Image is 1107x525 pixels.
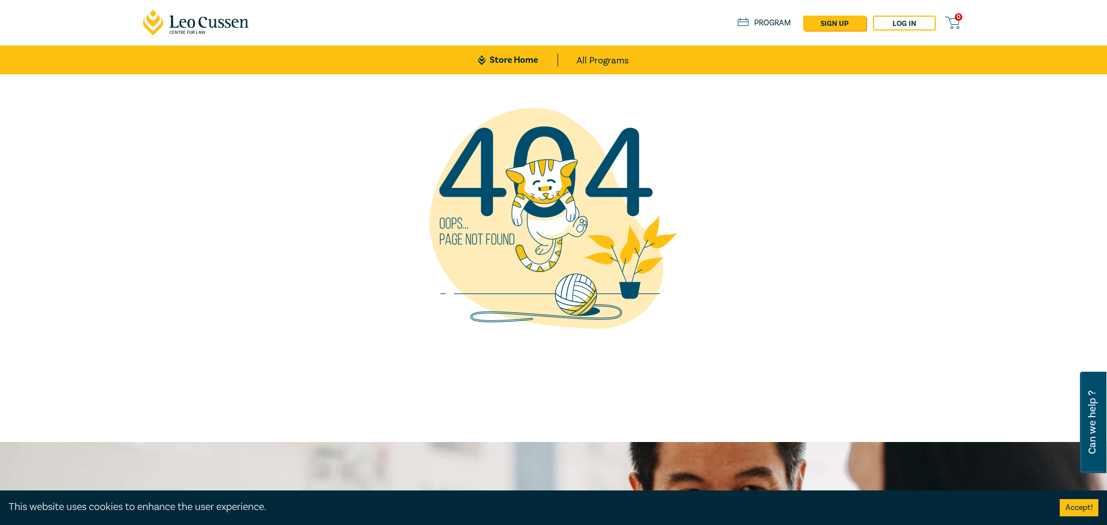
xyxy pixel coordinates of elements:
[803,16,866,31] a: sign up
[873,16,936,31] a: Log in
[9,500,1042,515] div: This website uses cookies to enhance the user experience.
[478,54,558,66] a: Store Home
[955,13,962,21] span: 0
[737,17,791,29] a: Program
[409,74,698,362] img: not found
[1087,379,1098,466] span: Can we help ?
[577,46,629,74] a: All Programs
[1060,499,1098,516] button: Accept cookies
